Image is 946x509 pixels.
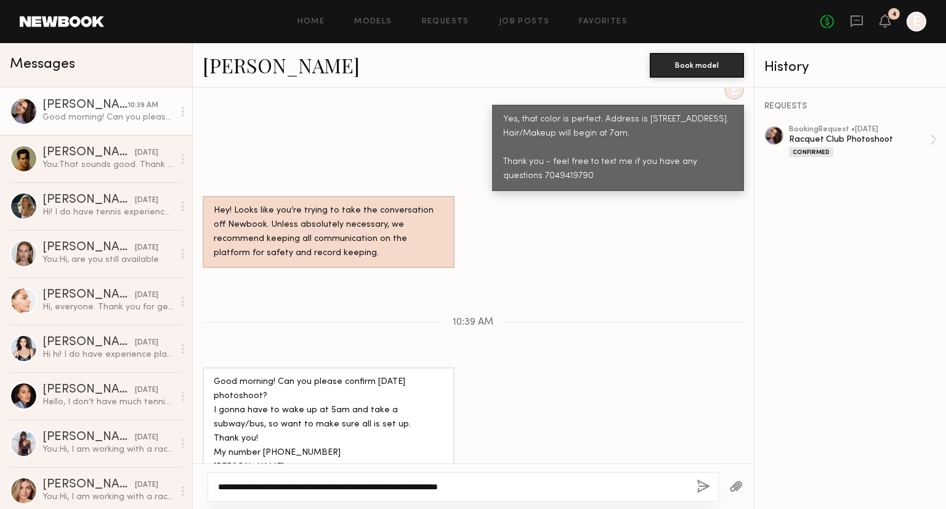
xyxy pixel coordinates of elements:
div: 4 [892,11,897,18]
div: Confirmed [789,147,833,157]
div: [DATE] [135,479,158,491]
div: [PERSON_NAME] [42,431,135,444]
div: Hi! I do have tennis experience but unfortunately I am unavailable that day! [42,206,174,218]
a: Models [354,18,392,26]
div: [PERSON_NAME] [42,479,135,491]
div: [DATE] [135,195,158,206]
a: [PERSON_NAME] [203,52,360,78]
div: You: Hi, are you still available [42,254,174,266]
div: Yes, that color is perfect. Address is [STREET_ADDRESS]. Hair/Makeup will begin at 7am. Thank you... [503,113,733,184]
div: You: That sounds good. Thank you [42,159,174,171]
div: booking Request • [DATE] [789,126,929,134]
div: REQUESTS [764,102,937,111]
div: [DATE] [135,432,158,444]
div: Hi hi! I do have experience playing paddle and tennis. Yes I am available for this day [42,349,174,360]
span: Messages [10,57,75,71]
span: 10:39 AM [453,317,493,328]
div: [DATE] [135,337,158,349]
a: Book model [650,59,744,70]
div: Hi, everyone. Thank you for getting in touch and my apologies for the slight delay! I’d love to w... [42,301,174,313]
div: You: Hi, I am working with a racquet club in [GEOGRAPHIC_DATA], [GEOGRAPHIC_DATA] on a lifestyle ... [42,491,174,503]
div: [DATE] [135,242,158,254]
div: [PERSON_NAME] [42,384,135,396]
div: Hello, I don’t have much tennis experience but I am available. What is the rate? [42,396,174,408]
div: [PERSON_NAME] [42,99,127,112]
a: Job Posts [499,18,550,26]
div: [DATE] [135,290,158,301]
a: Favorites [579,18,628,26]
div: [PERSON_NAME] [42,336,135,349]
div: [PERSON_NAME] [42,242,135,254]
div: [DATE] [135,385,158,396]
div: History [764,60,937,75]
a: E [907,12,926,31]
div: [PERSON_NAME] [42,194,135,206]
a: Requests [422,18,469,26]
div: Good morning! Can you please confirm [DATE] photoshoot? I gonna have to wake up at 5am and take a... [42,112,174,123]
button: Book model [650,53,744,78]
div: [PERSON_NAME] [42,289,135,301]
div: Hey! Looks like you’re trying to take the conversation off Newbook. Unless absolutely necessary, ... [214,204,443,261]
div: [DATE] [135,147,158,159]
div: Racquet Club Photoshoot [789,134,929,145]
a: Home [297,18,325,26]
a: bookingRequest •[DATE]Racquet Club PhotoshootConfirmed [789,126,937,157]
div: 10:39 AM [127,100,158,112]
div: [PERSON_NAME] [42,147,135,159]
div: You: Hi, I am working with a racquet club in [GEOGRAPHIC_DATA], [GEOGRAPHIC_DATA] on a lifestyle ... [42,444,174,455]
div: Good morning! Can you please confirm [DATE] photoshoot? I gonna have to wake up at 5am and take a... [214,375,443,474]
